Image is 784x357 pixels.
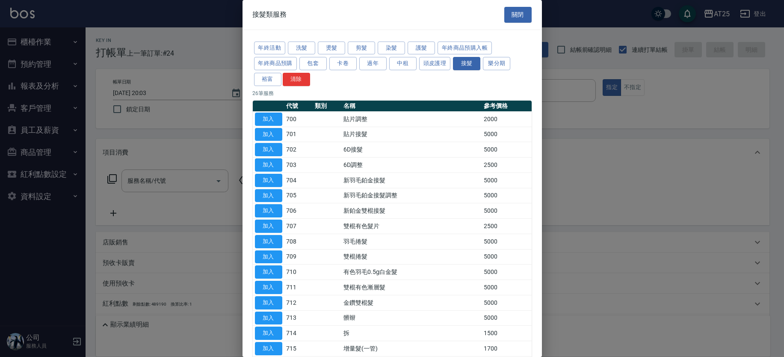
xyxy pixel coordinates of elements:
[482,265,531,280] td: 5000
[341,265,482,280] td: 有色羽毛0.5g白金髮
[482,326,531,341] td: 1500
[284,249,313,265] td: 709
[284,111,313,127] td: 700
[483,57,510,70] button: 樂分期
[284,219,313,234] td: 707
[482,188,531,203] td: 5000
[284,203,313,219] td: 706
[254,57,297,70] button: 年終商品預購
[284,188,313,203] td: 705
[284,295,313,310] td: 712
[341,158,482,173] td: 6D調整
[341,188,482,203] td: 新羽毛鉑金接髮調整
[255,113,282,126] button: 加入
[253,10,287,19] span: 接髮類服務
[253,89,532,97] p: 26 筆服務
[284,127,313,142] td: 701
[313,101,341,112] th: 類別
[482,111,531,127] td: 2000
[255,312,282,325] button: 加入
[255,235,282,248] button: 加入
[482,280,531,295] td: 5000
[341,234,482,249] td: 羽毛捲髮
[341,326,482,341] td: 拆
[408,42,435,55] button: 護髮
[284,310,313,326] td: 713
[284,142,313,158] td: 702
[341,280,482,295] td: 雙棍有色漸層髮
[284,280,313,295] td: 711
[284,101,313,112] th: 代號
[284,341,313,357] td: 715
[341,219,482,234] td: 雙棍有色髮片
[482,158,531,173] td: 2500
[284,173,313,188] td: 704
[255,250,282,264] button: 加入
[482,101,531,112] th: 參考價格
[341,203,482,219] td: 新鉑金雙棍接髮
[482,219,531,234] td: 2500
[329,57,357,70] button: 卡卷
[341,249,482,265] td: 雙棍捲髮
[359,57,387,70] button: 過年
[283,73,310,86] button: 清除
[453,57,480,70] button: 接髮
[482,249,531,265] td: 5000
[255,143,282,156] button: 加入
[284,234,313,249] td: 708
[341,142,482,158] td: 6D接髮
[482,234,531,249] td: 5000
[255,296,282,309] button: 加入
[482,142,531,158] td: 5000
[254,42,286,55] button: 年終活動
[255,220,282,233] button: 加入
[288,42,315,55] button: 洗髮
[438,42,492,55] button: 年終商品預購入帳
[284,326,313,341] td: 714
[482,127,531,142] td: 5000
[318,42,345,55] button: 燙髮
[254,73,281,86] button: 裕富
[255,342,282,355] button: 加入
[255,158,282,172] button: 加入
[341,127,482,142] td: 貼片接髮
[389,57,417,70] button: 中租
[255,174,282,187] button: 加入
[482,203,531,219] td: 5000
[482,341,531,357] td: 1700
[504,7,532,23] button: 關閉
[341,310,482,326] td: 髒辮
[341,111,482,127] td: 貼片調整
[482,295,531,310] td: 5000
[341,341,482,357] td: 增量髮(一管)
[299,57,327,70] button: 包套
[255,189,282,202] button: 加入
[419,57,451,70] button: 頭皮護理
[255,265,282,279] button: 加入
[341,101,482,112] th: 名稱
[341,173,482,188] td: 新羽毛鉑金接髮
[255,204,282,217] button: 加入
[255,281,282,294] button: 加入
[348,42,375,55] button: 剪髮
[378,42,405,55] button: 染髮
[284,158,313,173] td: 703
[341,295,482,310] td: 金鑽雙棍髮
[482,173,531,188] td: 5000
[255,128,282,141] button: 加入
[255,327,282,340] button: 加入
[284,265,313,280] td: 710
[482,310,531,326] td: 5000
